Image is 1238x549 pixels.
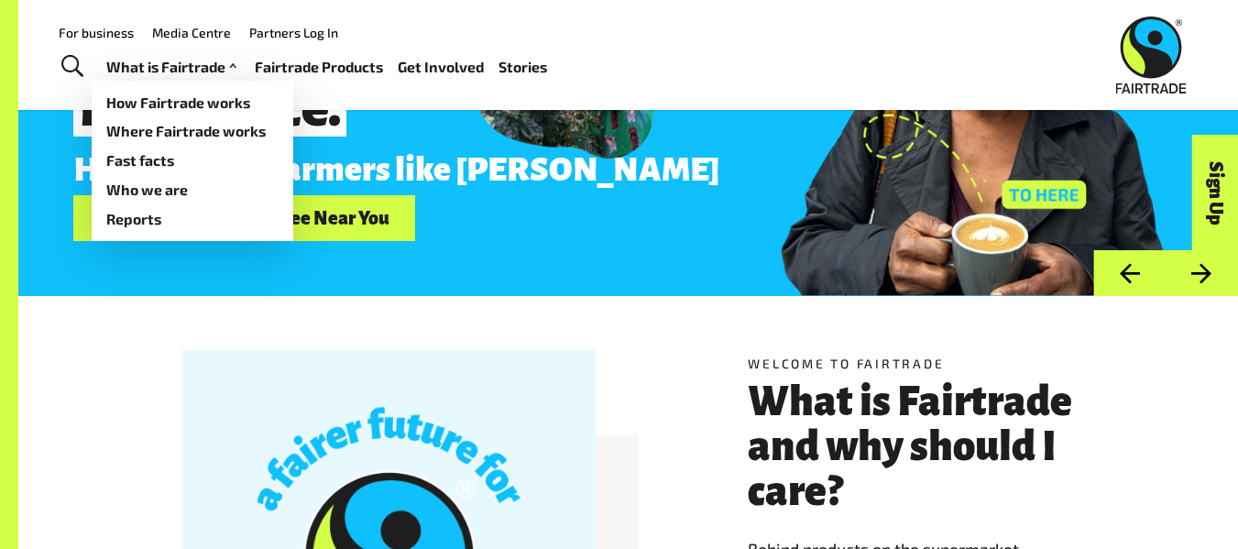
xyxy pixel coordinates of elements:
h5: Welcome to Fairtrade [748,355,1074,374]
a: Fast facts [92,146,293,175]
a: Reports [92,204,293,234]
button: Next [1166,250,1238,297]
a: Stories [498,54,547,81]
a: Discover Fairtrade Coffee Near You [73,195,415,242]
a: For business [59,25,134,40]
img: Fairtrade Australia New Zealand logo [1116,16,1187,93]
a: Media Centre [152,25,231,40]
a: Who we are [92,175,293,204]
a: Fairtrade Products [255,54,383,81]
h3: What is Fairtrade and why should I care? [748,380,1074,515]
a: Toggle Search [49,44,94,90]
a: How Fairtrade works [92,88,293,117]
button: Previous [1093,250,1166,297]
a: Get Involved [398,54,484,81]
p: Help support farmers like [PERSON_NAME] [73,152,994,188]
a: What is Fairtrade [106,54,241,81]
a: Where Fairtrade works [92,116,293,146]
a: Partners Log In [249,25,338,40]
